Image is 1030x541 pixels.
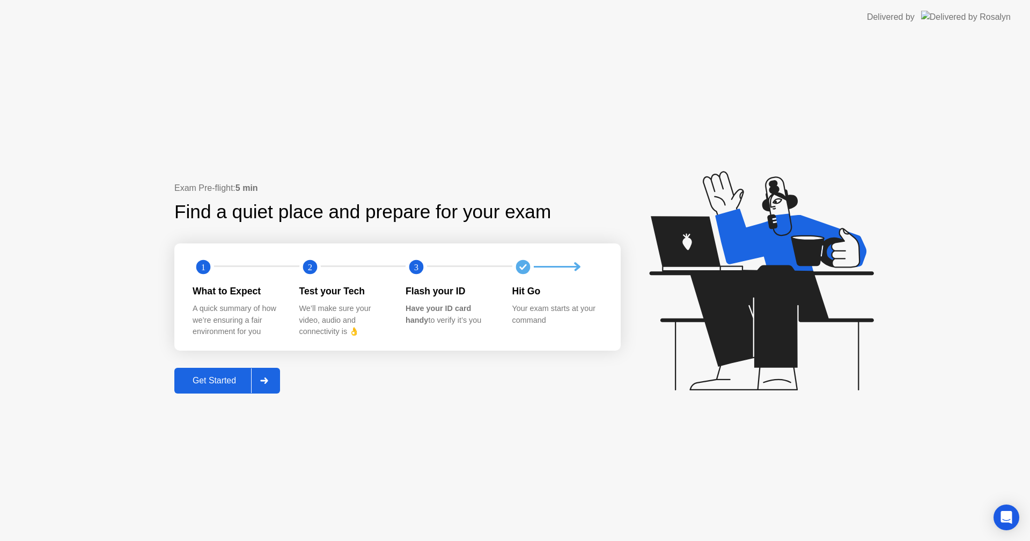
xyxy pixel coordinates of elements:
div: Hit Go [512,284,602,298]
div: Delivered by [867,11,915,24]
div: Exam Pre-flight: [174,182,621,195]
div: Your exam starts at your command [512,303,602,326]
div: to verify it’s you [406,303,495,326]
div: Open Intercom Messenger [994,505,1019,530]
div: A quick summary of how we’re ensuring a fair environment for you [193,303,282,338]
div: Find a quiet place and prepare for your exam [174,198,553,226]
text: 2 [307,262,312,272]
text: 3 [414,262,418,272]
img: Delivered by Rosalyn [921,11,1011,23]
b: Have your ID card handy [406,304,471,324]
div: We’ll make sure your video, audio and connectivity is 👌 [299,303,389,338]
div: What to Expect [193,284,282,298]
button: Get Started [174,368,280,394]
b: 5 min [236,183,258,192]
div: Get Started [178,376,251,386]
div: Test your Tech [299,284,389,298]
text: 1 [201,262,205,272]
div: Flash your ID [406,284,495,298]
